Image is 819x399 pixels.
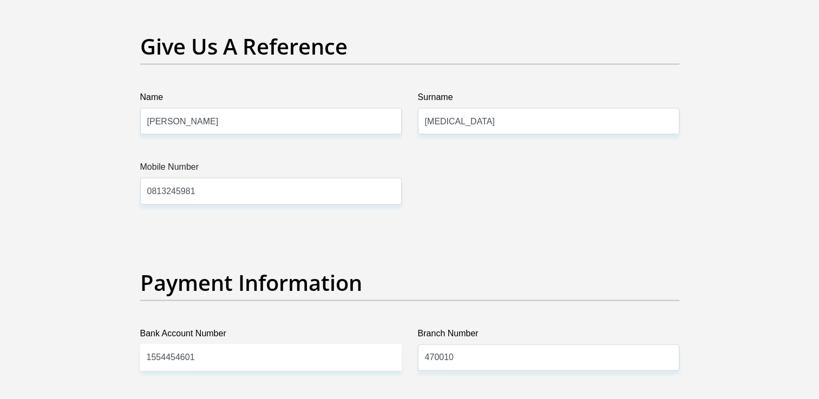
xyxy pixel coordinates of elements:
[140,91,402,108] label: Name
[418,91,679,108] label: Surname
[418,327,679,344] label: Branch Number
[140,270,679,296] h2: Payment Information
[140,108,402,135] input: Name
[140,34,679,59] h2: Give Us A Reference
[140,344,402,371] input: Bank Account Number
[140,178,402,204] input: Mobile Number
[418,344,679,371] input: Branch Number
[140,161,402,178] label: Mobile Number
[140,327,402,344] label: Bank Account Number
[418,108,679,135] input: Surname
